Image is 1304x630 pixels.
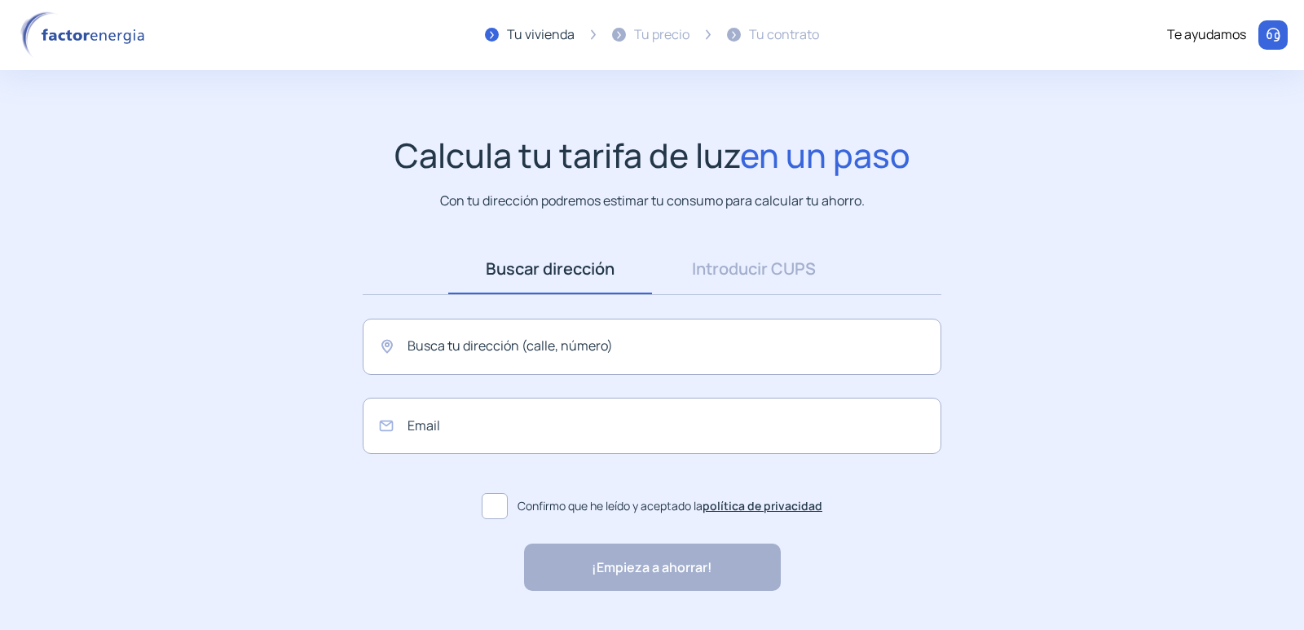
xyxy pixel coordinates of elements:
div: Te ayudamos [1167,24,1246,46]
div: Tu precio [634,24,689,46]
a: política de privacidad [703,498,822,513]
span: Confirmo que he leído y aceptado la [518,497,822,515]
a: Introducir CUPS [652,244,856,294]
div: Tu contrato [749,24,819,46]
a: Buscar dirección [448,244,652,294]
img: logo factor [16,11,155,59]
h1: Calcula tu tarifa de luz [394,135,910,175]
div: Tu vivienda [507,24,575,46]
span: en un paso [740,132,910,178]
p: Con tu dirección podremos estimar tu consumo para calcular tu ahorro. [440,191,865,211]
img: llamar [1265,27,1281,43]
